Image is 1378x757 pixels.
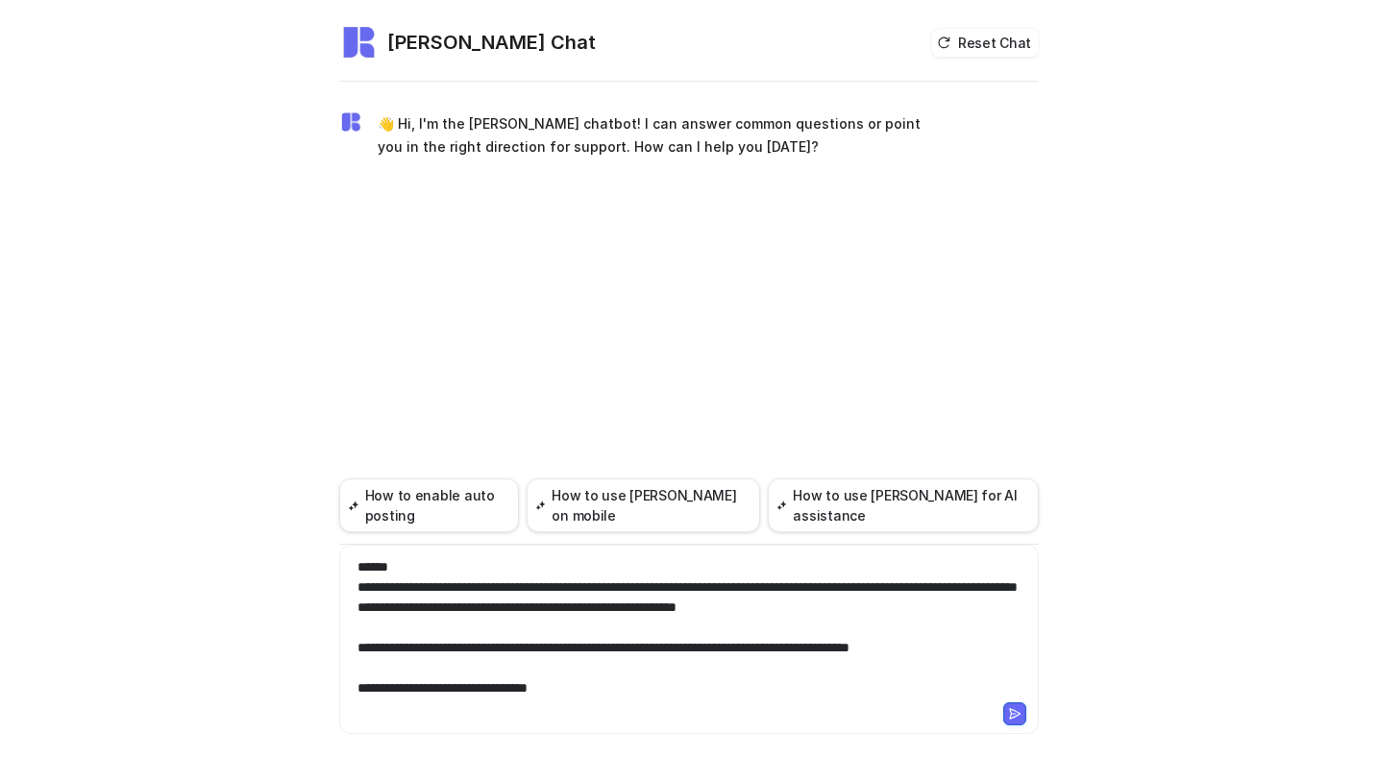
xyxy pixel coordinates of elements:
img: Widget [339,23,378,61]
button: How to use [PERSON_NAME] for AI assistance [768,478,1039,532]
h2: [PERSON_NAME] Chat [387,29,596,56]
p: 👋 Hi, I'm the [PERSON_NAME] chatbot! I can answer common questions or point you in the right dire... [378,112,940,159]
button: Reset Chat [931,29,1039,57]
img: Widget [339,110,362,134]
button: How to enable auto posting [339,478,519,532]
button: How to use [PERSON_NAME] on mobile [527,478,760,532]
